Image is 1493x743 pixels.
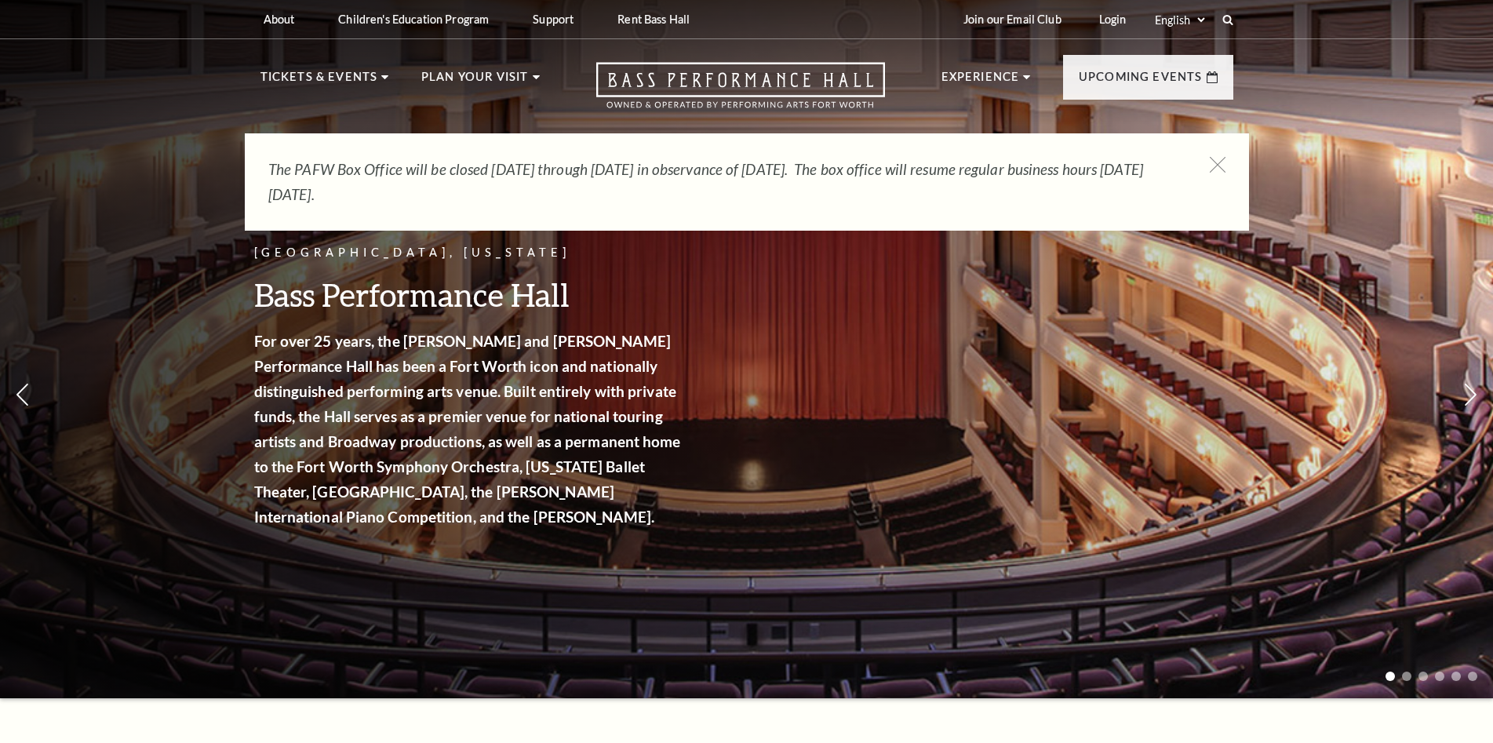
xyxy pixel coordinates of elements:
p: Tickets & Events [260,67,378,96]
p: Upcoming Events [1079,67,1203,96]
strong: For over 25 years, the [PERSON_NAME] and [PERSON_NAME] Performance Hall has been a Fort Worth ico... [254,332,681,526]
p: Rent Bass Hall [617,13,690,26]
em: The PAFW Box Office will be closed [DATE] through [DATE] in observance of [DATE]. The box office ... [268,160,1143,203]
p: About [264,13,295,26]
p: [GEOGRAPHIC_DATA], [US_STATE] [254,243,686,263]
p: Experience [941,67,1020,96]
p: Children's Education Program [338,13,489,26]
select: Select: [1152,13,1207,27]
h3: Bass Performance Hall [254,275,686,315]
p: Plan Your Visit [421,67,529,96]
p: Support [533,13,574,26]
